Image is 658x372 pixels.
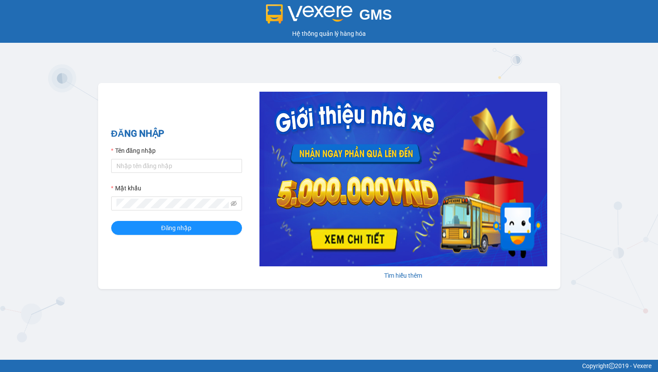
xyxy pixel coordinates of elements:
div: Tìm hiểu thêm [259,271,547,280]
span: eye-invisible [231,200,237,207]
span: copyright [609,363,615,369]
a: GMS [266,13,392,20]
span: GMS [359,7,392,23]
h2: ĐĂNG NHẬP [111,127,242,141]
input: Mật khẩu [116,199,229,208]
img: logo 2 [266,4,352,24]
label: Mật khẩu [111,183,141,193]
div: Copyright 2019 - Vexere [7,361,651,371]
label: Tên đăng nhập [111,146,156,155]
div: Hệ thống quản lý hàng hóa [2,29,656,38]
img: banner-0 [259,92,547,266]
span: Đăng nhập [161,223,192,233]
input: Tên đăng nhập [111,159,242,173]
button: Đăng nhập [111,221,242,235]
